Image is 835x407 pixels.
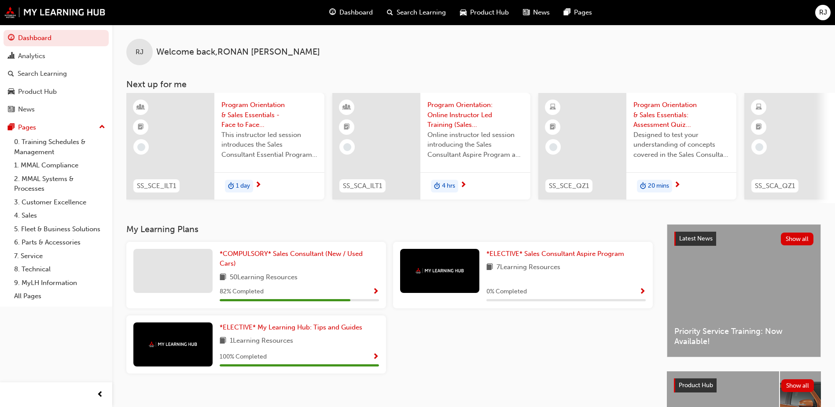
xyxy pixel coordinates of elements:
span: Welcome back , RONAN [PERSON_NAME] [156,47,320,57]
span: search-icon [387,7,393,18]
span: learningResourceType_ELEARNING-icon [756,102,762,113]
span: Show Progress [372,353,379,361]
h3: My Learning Plans [126,224,653,234]
a: *ELECTIVE* My Learning Hub: Tips and Guides [220,322,366,333]
a: News [4,101,109,118]
span: car-icon [8,88,15,96]
span: guage-icon [8,34,15,42]
span: duration-icon [434,181,440,192]
a: news-iconNews [516,4,557,22]
span: Product Hub [679,381,713,389]
span: learningResourceType_ELEARNING-icon [550,102,556,113]
button: RJ [815,5,831,20]
span: Designed to test your understanding of concepts covered in the Sales Consultant Essential Program... [633,130,729,160]
span: SS_SCA_QZ1 [755,181,795,191]
a: 4. Sales [11,209,109,222]
span: SS_SCE_QZ1 [549,181,589,191]
span: RJ [819,7,827,18]
span: learningRecordVerb_NONE-icon [549,143,557,151]
span: Priority Service Training: Now Available! [674,326,813,346]
span: Search Learning [397,7,446,18]
span: Pages [574,7,592,18]
a: SS_SCE_QZ1Program Orientation & Sales Essentials: Assessment Quiz (Sales Consultant Essential Pro... [538,93,736,200]
span: 4 hrs [442,181,455,191]
span: RJ [136,47,143,57]
span: booktick-icon [756,122,762,133]
button: Show Progress [372,351,379,363]
img: mmal [149,341,197,347]
a: Search Learning [4,66,109,82]
span: chart-icon [8,52,15,60]
span: news-icon [8,106,15,114]
button: Show Progress [372,286,379,297]
button: Pages [4,119,109,136]
div: Product Hub [18,87,57,97]
a: Dashboard [4,30,109,46]
button: Show all [781,379,814,392]
span: 50 Learning Resources [230,272,298,283]
span: 20 mins [648,181,669,191]
span: SS_SCA_ILT1 [343,181,382,191]
span: Program Orientation & Sales Essentials: Assessment Quiz (Sales Consultant Essential Program) [633,100,729,130]
span: pages-icon [8,124,15,132]
span: booktick-icon [138,122,144,133]
img: mmal [4,7,106,18]
a: Analytics [4,48,109,64]
div: Search Learning [18,69,67,79]
span: Program Orientation & Sales Essentials - Face to Face Instructor Led Training (Sales Consultant E... [221,100,317,130]
span: *ELECTIVE* My Learning Hub: Tips and Guides [220,323,362,331]
a: 1. MMAL Compliance [11,159,109,172]
span: learningRecordVerb_NONE-icon [137,143,145,151]
span: 0 % Completed [486,287,527,297]
span: car-icon [460,7,467,18]
span: *ELECTIVE* Sales Consultant Aspire Program [486,250,624,258]
button: Show Progress [639,286,646,297]
a: Latest NewsShow allPriority Service Training: Now Available! [667,224,821,357]
span: Product Hub [470,7,509,18]
a: 9. MyLH Information [11,276,109,290]
span: 7 Learning Resources [497,262,560,273]
a: *COMPULSORY* Sales Consultant (New / Used Cars) [220,249,379,269]
span: Dashboard [339,7,373,18]
div: News [18,104,35,115]
span: Show Progress [639,288,646,296]
span: news-icon [523,7,530,18]
div: Pages [18,122,36,133]
a: 2. MMAL Systems & Processes [11,172,109,196]
a: Product Hub [4,84,109,100]
span: Program Orientation: Online Instructor Led Training (Sales Consultant Aspire Program) [427,100,523,130]
span: duration-icon [640,181,646,192]
span: book-icon [220,336,226,347]
a: pages-iconPages [557,4,599,22]
span: next-icon [460,181,467,189]
span: *COMPULSORY* Sales Consultant (New / Used Cars) [220,250,363,268]
a: 0. Training Schedules & Management [11,135,109,159]
span: Latest News [679,235,713,242]
span: SS_SCE_ILT1 [137,181,176,191]
span: learningResourceType_INSTRUCTOR_LED-icon [138,102,144,113]
a: 6. Parts & Accessories [11,236,109,249]
a: 5. Fleet & Business Solutions [11,222,109,236]
span: next-icon [255,181,261,189]
span: book-icon [220,272,226,283]
span: duration-icon [228,181,234,192]
span: prev-icon [97,389,103,400]
div: Analytics [18,51,45,61]
span: next-icon [674,181,681,189]
span: learningResourceType_INSTRUCTOR_LED-icon [344,102,350,113]
span: 100 % Completed [220,352,267,362]
a: SS_SCA_ILT1Program Orientation: Online Instructor Led Training (Sales Consultant Aspire Program)O... [332,93,530,200]
a: search-iconSearch Learning [380,4,453,22]
span: Online instructor led session introducing the Sales Consultant Aspire Program and outlining what ... [427,130,523,160]
span: 82 % Completed [220,287,264,297]
span: learningRecordVerb_NONE-icon [343,143,351,151]
a: Product HubShow all [674,378,814,392]
h3: Next up for me [112,79,835,89]
span: This instructor led session introduces the Sales Consultant Essential Program and outlines what y... [221,130,317,160]
span: search-icon [8,70,14,78]
a: SS_SCE_ILT1Program Orientation & Sales Essentials - Face to Face Instructor Led Training (Sales C... [126,93,324,200]
span: learningRecordVerb_NONE-icon [755,143,763,151]
span: up-icon [99,122,105,133]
